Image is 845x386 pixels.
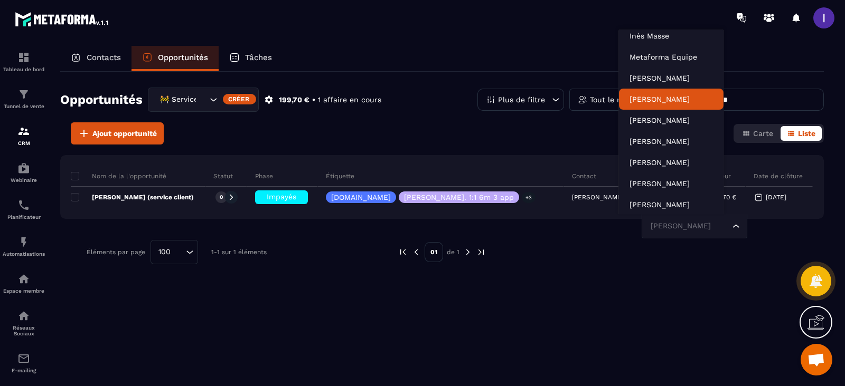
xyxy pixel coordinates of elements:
p: [PERSON_NAME]. 1:1 6m 3 app [404,194,514,201]
p: [DATE] [766,194,786,201]
img: prev [398,247,408,257]
img: automations [17,162,30,175]
p: Tout le monde [590,96,642,103]
p: +3 [522,192,536,203]
a: automationsautomationsWebinaire [3,154,45,191]
p: 1-1 sur 1 éléments [211,248,267,256]
p: Tableau de bord [3,66,45,72]
p: Contacts [87,53,121,62]
p: 199,70 € [279,95,309,105]
span: Impayés [267,192,296,201]
h2: Opportunités [60,89,143,110]
button: Liste [781,126,822,141]
p: Date de clôture [754,172,803,180]
div: Search for option [151,240,198,264]
a: formationformationTunnel de vente [3,80,45,117]
img: formation [17,51,30,64]
p: Plus de filtre [498,96,545,103]
span: 100 [155,246,174,258]
div: Search for option [148,88,259,112]
button: Ajout opportunité [71,122,164,144]
img: formation [17,125,30,138]
img: logo [15,9,110,28]
input: Search for option [649,220,730,232]
input: Search for option [174,246,183,258]
img: automations [17,273,30,285]
a: Opportunités [132,46,219,71]
img: next [476,247,486,257]
p: Webinaire [3,177,45,183]
p: Aurore Loizeau [630,157,713,168]
img: scheduler [17,199,30,211]
p: Terry Deplanque [630,115,713,126]
p: Tunnel de vente [3,103,45,109]
div: Créer [223,94,256,104]
p: de 1 [447,248,459,256]
a: schedulerschedulerPlanificateur [3,191,45,228]
p: Metaforma Equipe [630,52,713,62]
img: email [17,352,30,365]
img: formation [17,88,30,101]
p: Phase [255,172,273,180]
p: Camille Equilbec [630,178,713,189]
input: Search for option [196,94,207,105]
p: Statut [213,172,233,180]
a: Contacts [60,46,132,71]
p: Inès Masse [630,31,713,41]
div: Search for option [642,214,747,238]
p: Anne-Laure Duporge [630,199,713,210]
p: [DOMAIN_NAME] [331,194,391,201]
p: Planificateur [3,214,45,220]
p: CRM [3,140,45,146]
p: Kathy Monteiro [630,136,713,147]
a: formationformationCRM [3,117,45,154]
p: Éléments par page [87,248,145,256]
span: Liste [798,129,815,138]
a: Ouvrir le chat [801,344,832,375]
p: Automatisations [3,251,45,257]
p: Nom de la l'opportunité [71,172,166,180]
p: Marjorie Falempin [630,73,713,83]
img: social-network [17,310,30,322]
a: automationsautomationsEspace membre [3,265,45,302]
p: Robin Pontoise [630,94,713,104]
p: Étiquette [326,172,354,180]
button: Carte [736,126,780,141]
p: [PERSON_NAME] (service client) [71,193,194,201]
span: Carte [753,129,773,138]
a: social-networksocial-networkRéseaux Sociaux [3,302,45,344]
span: 🚧 Service Client [157,94,196,105]
span: Ajout opportunité [92,128,157,139]
p: Opportunités [158,53,208,62]
p: Espace membre [3,288,45,294]
p: 1 affaire en cours [318,95,381,105]
a: formationformationTableau de bord [3,43,45,80]
img: next [463,247,473,257]
p: E-mailing [3,368,45,373]
p: • [312,95,315,105]
p: Réseaux Sociaux [3,325,45,336]
a: automationsautomationsAutomatisations [3,228,45,265]
a: Tâches [219,46,283,71]
p: 01 [425,242,443,262]
p: 0 [220,194,223,201]
p: Contact [572,172,596,180]
img: automations [17,236,30,248]
a: emailemailE-mailing [3,344,45,381]
p: Tâches [245,53,272,62]
img: prev [411,247,421,257]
